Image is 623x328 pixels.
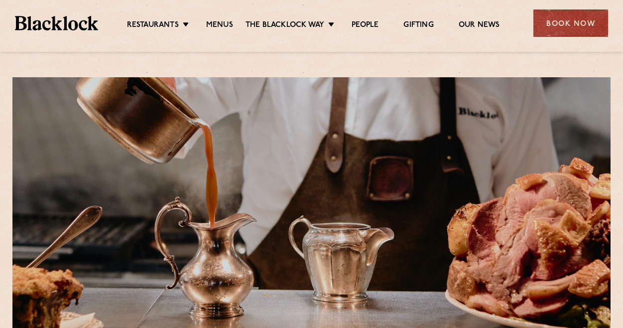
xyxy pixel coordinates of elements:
[403,20,433,31] a: Gifting
[15,16,98,30] img: BL_Textured_Logo-footer-cropped.svg
[127,20,179,31] a: Restaurants
[352,20,378,31] a: People
[533,9,608,37] div: Book Now
[206,20,233,31] a: Menus
[246,20,324,31] a: The Blacklock Way
[459,20,500,31] a: Our News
